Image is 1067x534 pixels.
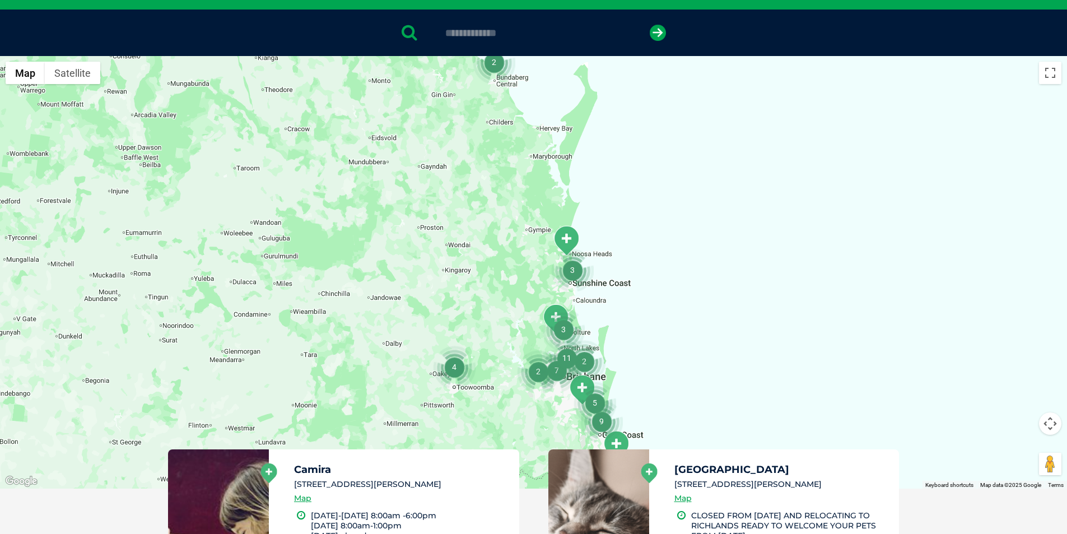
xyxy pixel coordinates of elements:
[3,474,40,489] a: Open this area in Google Maps (opens a new window)
[1039,453,1061,475] button: Drag Pegman onto the map to open Street View
[1039,62,1061,84] button: Toggle fullscreen view
[294,465,509,475] h5: Camira
[45,62,100,84] button: Show satellite imagery
[535,349,578,392] div: 7
[294,479,509,490] li: [STREET_ADDRESS][PERSON_NAME]
[517,350,560,393] div: 2
[542,304,570,335] div: Morayfield
[574,382,616,424] div: 5
[580,400,623,443] div: 9
[674,465,889,475] h5: [GEOGRAPHIC_DATA]
[552,225,580,256] div: Noosa Civic
[433,346,476,388] div: 4
[1048,482,1064,488] a: Terms (opens in new tab)
[294,492,311,505] a: Map
[3,474,40,489] img: Google
[925,481,973,489] button: Keyboard shortcuts
[674,479,889,490] li: [STREET_ADDRESS][PERSON_NAME]
[1039,412,1061,435] button: Map camera controls
[602,430,630,461] div: Tweed Heads
[473,41,515,83] div: 2
[980,482,1041,488] span: Map data ©2025 Google
[542,308,585,351] div: 3
[551,249,594,291] div: 3
[674,492,692,505] a: Map
[546,337,588,379] div: 11
[6,62,45,84] button: Show street map
[563,340,605,383] div: 2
